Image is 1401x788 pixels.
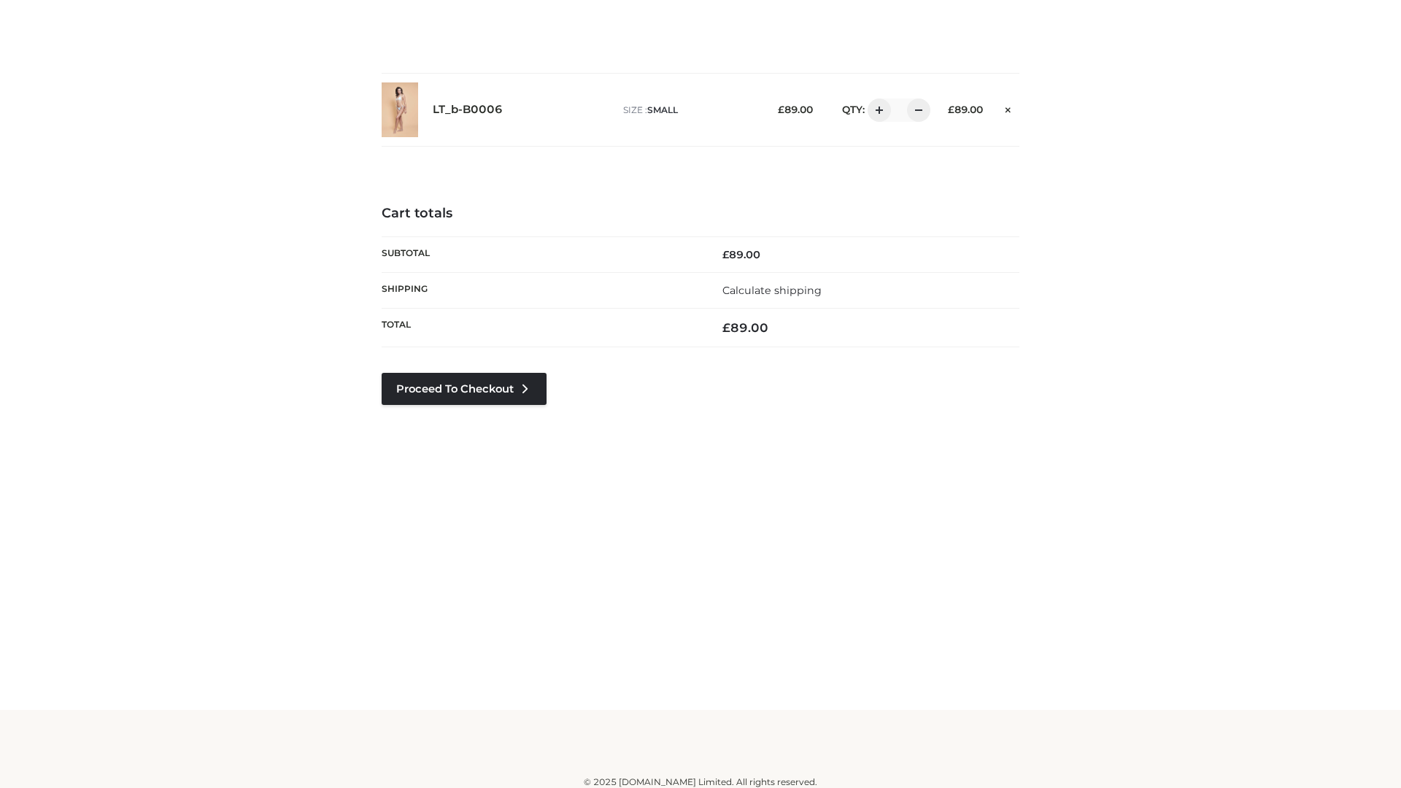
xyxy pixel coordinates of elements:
a: Calculate shipping [722,284,822,297]
h4: Cart totals [382,206,1019,222]
a: Remove this item [997,98,1019,117]
span: £ [948,104,954,115]
bdi: 89.00 [722,320,768,335]
span: £ [722,248,729,261]
a: LT_b-B0006 [433,103,503,117]
bdi: 89.00 [948,104,983,115]
bdi: 89.00 [722,248,760,261]
img: LT_b-B0006 - SMALL [382,82,418,137]
span: £ [722,320,730,335]
th: Subtotal [382,236,700,272]
a: Proceed to Checkout [382,373,547,405]
span: £ [778,104,784,115]
div: QTY: [827,98,925,122]
p: size : [623,104,755,117]
span: SMALL [647,104,678,115]
bdi: 89.00 [778,104,813,115]
th: Shipping [382,272,700,308]
th: Total [382,309,700,347]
